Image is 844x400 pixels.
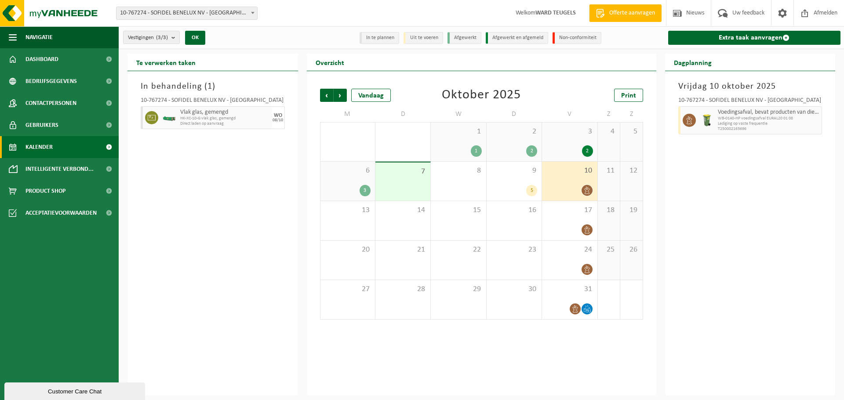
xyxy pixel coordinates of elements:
h3: Vrijdag 10 oktober 2025 [678,80,822,93]
td: Z [620,106,643,122]
span: Direct laden op aanvraag [180,121,269,126]
span: Vlak glas, gemengd [180,109,269,116]
span: 14 [380,205,426,215]
span: 10-767274 - SOFIDEL BENELUX NV - DUFFEL [116,7,257,19]
a: Offerte aanvragen [589,4,662,22]
span: 28 [380,285,426,294]
span: 27 [325,285,371,294]
span: Product Shop [25,180,65,202]
span: Vestigingen [128,31,168,44]
div: 3 [360,185,371,196]
div: Oktober 2025 [442,89,521,102]
span: 1 [435,127,481,137]
span: 3 [546,127,593,137]
div: 2 [526,145,537,157]
span: 13 [325,205,371,215]
span: Bedrijfsgegevens [25,70,77,92]
div: 2 [582,145,593,157]
img: HK-XC-10-GN-00 [163,115,176,121]
a: Extra taak aanvragen [668,31,841,45]
td: V [542,106,597,122]
div: WO [274,113,282,118]
div: 08/10 [273,118,283,123]
span: Gebruikers [25,114,58,136]
span: T250002163696 [718,126,820,132]
td: W [431,106,486,122]
span: 2 [491,127,537,137]
div: 10-767274 - SOFIDEL BENELUX NV - [GEOGRAPHIC_DATA] [141,97,285,106]
span: 6 [325,166,371,176]
span: 16 [491,205,537,215]
span: Print [621,92,636,99]
div: 5 [526,185,537,196]
span: 25 [602,245,615,255]
span: 15 [435,205,481,215]
span: 18 [602,205,615,215]
span: Navigatie [25,26,53,48]
span: 12 [625,166,638,176]
span: 9 [491,166,537,176]
span: WB-0140-HP voedingsafval EURAL20 01 08 [718,116,820,121]
span: 19 [625,205,638,215]
span: 10 [546,166,593,176]
td: Z [598,106,620,122]
a: Print [614,89,643,102]
strong: WARD TEUGELS [535,10,576,16]
span: 24 [546,245,593,255]
span: 4 [602,127,615,137]
span: 30 [491,285,537,294]
img: WB-0140-HPE-GN-50 [700,114,713,127]
span: Dashboard [25,48,58,70]
td: D [375,106,431,122]
span: Acceptatievoorwaarden [25,202,97,224]
span: 22 [435,245,481,255]
span: Kalender [25,136,53,158]
span: 31 [546,285,593,294]
span: HK-XC-10-G vlak glas, gemengd [180,116,269,121]
iframe: chat widget [4,381,147,400]
span: 20 [325,245,371,255]
h2: Overzicht [307,54,353,71]
div: 1 [471,145,482,157]
span: Volgende [334,89,347,102]
li: Afgewerkt [447,32,481,44]
span: 7 [380,167,426,177]
span: 8 [435,166,481,176]
span: 10-767274 - SOFIDEL BENELUX NV - DUFFEL [116,7,258,20]
count: (3/3) [156,35,168,40]
span: 26 [625,245,638,255]
button: Vestigingen(3/3) [123,31,180,44]
h2: Te verwerken taken [127,54,204,71]
span: 11 [602,166,615,176]
div: Vandaag [351,89,391,102]
span: 5 [625,127,638,137]
li: Non-conformiteit [553,32,601,44]
span: 17 [546,205,593,215]
span: Vorige [320,89,333,102]
span: Intelligente verbond... [25,158,94,180]
li: Uit te voeren [404,32,443,44]
td: M [320,106,375,122]
td: D [487,106,542,122]
h3: In behandeling ( ) [141,80,285,93]
span: 1 [207,82,212,91]
span: Contactpersonen [25,92,76,114]
button: OK [185,31,205,45]
span: 29 [435,285,481,294]
span: 23 [491,245,537,255]
span: 21 [380,245,426,255]
span: Voedingsafval, bevat producten van dierlijke oorsprong, onverpakt, categorie 3 [718,109,820,116]
h2: Dagplanning [665,54,720,71]
span: Lediging op vaste frequentie [718,121,820,126]
span: Offerte aanvragen [607,9,657,18]
div: 10-767274 - SOFIDEL BENELUX NV - [GEOGRAPHIC_DATA] [678,97,822,106]
li: In te plannen [360,32,399,44]
li: Afgewerkt en afgemeld [486,32,548,44]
